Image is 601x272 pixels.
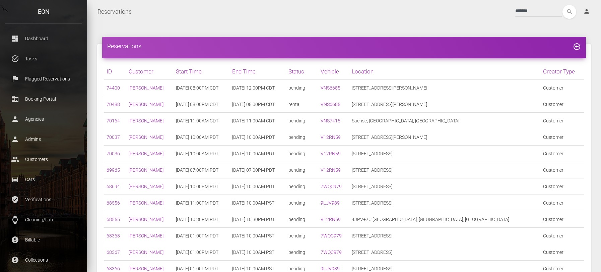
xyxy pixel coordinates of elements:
[286,178,318,195] td: pending
[173,113,229,129] td: [DATE] 11:00AM CDT
[321,85,340,91] a: VNS6685
[5,211,82,228] a: watch Cleaning/Late
[5,70,82,87] a: flag Flagged Reservations
[5,131,82,148] a: person Admins
[107,233,120,238] a: 68368
[97,3,132,20] a: Reservations
[286,80,318,96] td: pending
[10,134,77,144] p: Admins
[540,63,584,80] th: Creator Type
[286,113,318,129] td: pending
[126,63,173,80] th: Customer
[173,146,229,162] td: [DATE] 10:00AM PDT
[321,200,340,206] a: 9LUV989
[10,54,77,64] p: Tasks
[107,42,581,50] h4: Reservations
[229,195,286,211] td: [DATE] 10:00AM PST
[229,113,286,129] td: [DATE] 11:00AM CDT
[129,217,163,222] a: [PERSON_NAME]
[321,184,342,189] a: 7WQC979
[107,184,120,189] a: 68694
[173,228,229,244] td: [DATE] 01:00PM PDT
[349,195,541,211] td: [STREET_ADDRESS]
[321,233,342,238] a: 7WQC979
[349,146,541,162] td: [STREET_ADDRESS]
[10,235,77,245] p: Billable
[321,134,341,140] a: V12RN59
[10,74,77,84] p: Flagged Reservations
[286,129,318,146] td: pending
[349,63,541,80] th: Location
[229,146,286,162] td: [DATE] 10:00AM PDT
[349,211,541,228] td: 4JPV+7C [GEOGRAPHIC_DATA], [GEOGRAPHIC_DATA], [GEOGRAPHIC_DATA]
[5,151,82,168] a: people Customers
[129,200,163,206] a: [PERSON_NAME]
[5,191,82,208] a: verified_user Verifications
[540,80,584,96] td: Customer
[10,255,77,265] p: Collections
[107,134,120,140] a: 70037
[286,162,318,178] td: pending
[173,195,229,211] td: [DATE] 11:00PM PDT
[540,195,584,211] td: Customer
[321,250,342,255] a: 7WQC979
[129,102,163,107] a: [PERSON_NAME]
[540,244,584,261] td: Customer
[540,211,584,228] td: Customer
[286,195,318,211] td: pending
[5,231,82,248] a: paid Billable
[129,85,163,91] a: [PERSON_NAME]
[321,151,341,156] a: V12RN59
[321,266,340,271] a: 9LUV989
[129,184,163,189] a: [PERSON_NAME]
[229,228,286,244] td: [DATE] 10:00AM PST
[286,228,318,244] td: pending
[562,5,576,19] button: search
[540,146,584,162] td: Customer
[229,129,286,146] td: [DATE] 10:00AM PDT
[173,244,229,261] td: [DATE] 01:00PM PDT
[173,162,229,178] td: [DATE] 07:00PM PDT
[321,118,340,123] a: VNS7415
[318,63,349,80] th: Vehicle
[107,217,120,222] a: 68555
[229,96,286,113] td: [DATE] 08:00PM CDT
[104,63,126,80] th: ID
[173,80,229,96] td: [DATE] 08:00PM CDT
[349,244,541,261] td: [STREET_ADDRESS]
[286,63,318,80] th: Status
[10,195,77,205] p: Verifications
[10,94,77,104] p: Booking Portal
[349,80,541,96] td: [STREET_ADDRESS][PERSON_NAME]
[349,178,541,195] td: [STREET_ADDRESS]
[229,162,286,178] td: [DATE] 07:00PM PDT
[349,96,541,113] td: [STREET_ADDRESS][PERSON_NAME]
[129,151,163,156] a: [PERSON_NAME]
[349,129,541,146] td: [STREET_ADDRESS][PERSON_NAME]
[540,162,584,178] td: Customer
[107,200,120,206] a: 68556
[349,162,541,178] td: [STREET_ADDRESS]
[129,134,163,140] a: [PERSON_NAME]
[107,167,120,173] a: 69965
[286,146,318,162] td: pending
[229,63,286,80] th: End Time
[129,266,163,271] a: [PERSON_NAME]
[578,5,596,18] a: person
[5,50,82,67] a: task_alt Tasks
[10,215,77,225] p: Cleaning/Late
[229,244,286,261] td: [DATE] 10:00AM PST
[286,244,318,261] td: pending
[286,211,318,228] td: pending
[5,252,82,268] a: paid Collections
[349,228,541,244] td: [STREET_ADDRESS]
[129,118,163,123] a: [PERSON_NAME]
[173,178,229,195] td: [DATE] 10:00PM PDT
[229,211,286,228] td: [DATE] 10:30PM PDT
[321,167,341,173] a: V12RN59
[173,63,229,80] th: Start Time
[540,129,584,146] td: Customer
[540,228,584,244] td: Customer
[173,129,229,146] td: [DATE] 10:00AM PDT
[107,266,120,271] a: 68366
